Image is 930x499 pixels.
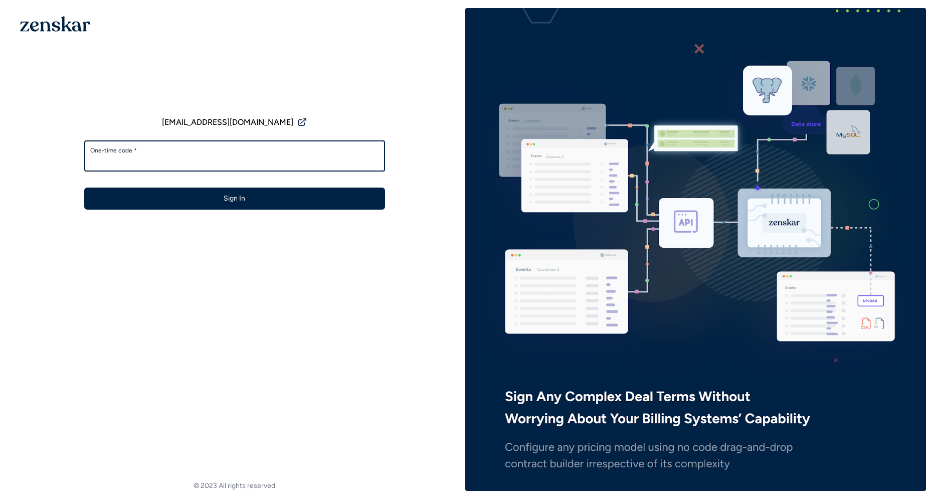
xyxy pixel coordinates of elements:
button: Sign In [84,188,385,210]
img: 1OGAJ2xQqyY4LXKgY66KYq0eOWRCkrZdAb3gUhuVAqdWPZE9SRJmCz+oDMSn4zDLXe31Ii730ItAGKgCKgCCgCikA4Av8PJUP... [20,16,90,32]
footer: © 2023 All rights reserved [4,481,465,491]
label: One-time code * [90,146,379,154]
span: [EMAIL_ADDRESS][DOMAIN_NAME] [162,116,293,128]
